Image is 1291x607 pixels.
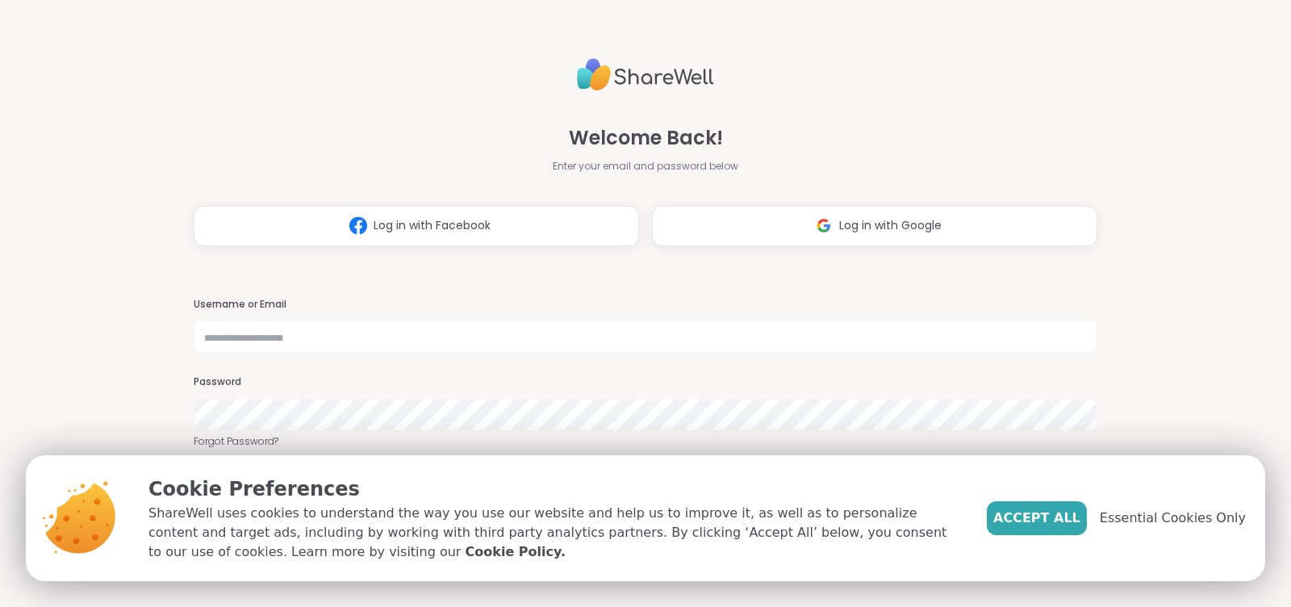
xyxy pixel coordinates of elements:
button: Log in with Facebook [194,206,639,246]
a: Forgot Password? [194,434,1097,449]
span: Enter your email and password below [553,159,738,174]
button: Log in with Google [652,206,1097,246]
button: Accept All [987,501,1087,535]
img: ShareWell Logomark [808,211,839,241]
span: Accept All [993,509,1080,528]
span: Essential Cookies Only [1100,509,1246,528]
a: Cookie Policy. [466,542,566,562]
span: Log in with Facebook [374,217,491,234]
span: Welcome Back! [569,123,723,153]
img: ShareWell Logomark [343,211,374,241]
img: ShareWell Logo [577,52,714,98]
span: Log in with Google [839,217,942,234]
p: Cookie Preferences [148,475,961,504]
h3: Username or Email [194,298,1097,312]
h3: Password [194,375,1097,389]
p: ShareWell uses cookies to understand the way you use our website and help us to improve it, as we... [148,504,961,562]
